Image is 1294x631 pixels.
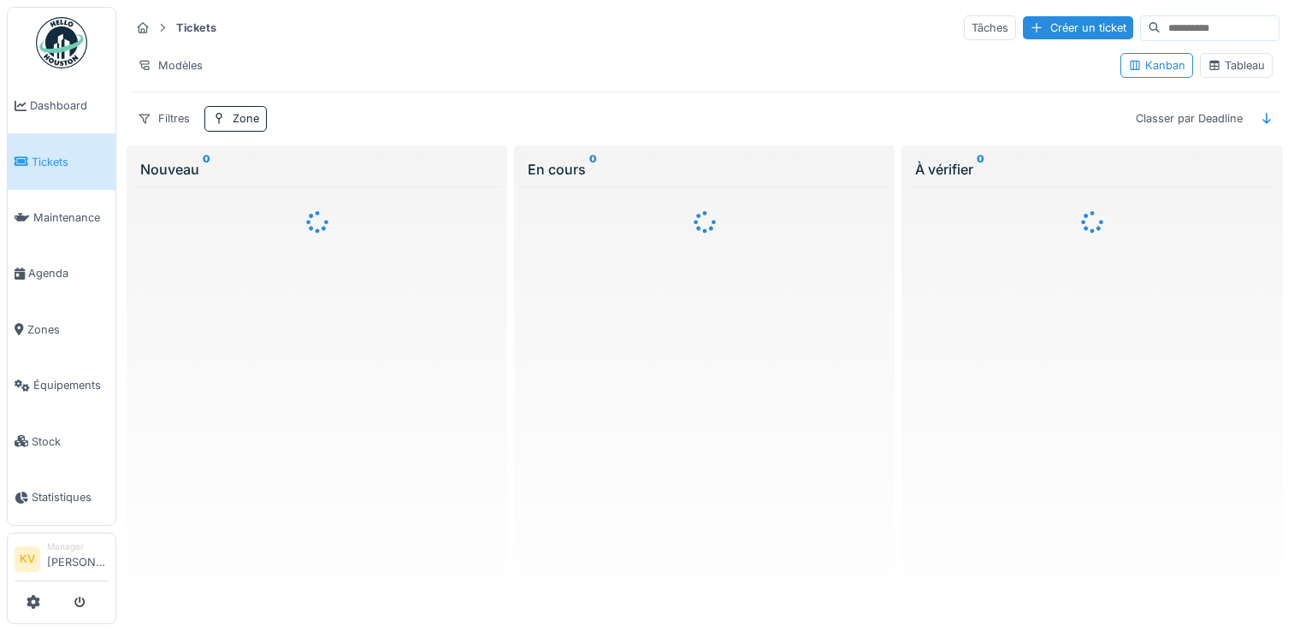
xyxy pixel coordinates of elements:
span: Zones [27,321,109,338]
span: Stock [32,433,109,450]
span: Équipements [33,377,109,393]
a: Agenda [8,245,115,301]
a: Tickets [8,133,115,189]
strong: Tickets [169,20,223,36]
div: Tableau [1208,57,1265,74]
sup: 0 [203,159,210,180]
span: Dashboard [30,97,109,114]
div: À vérifier [915,159,1268,180]
div: Créer un ticket [1023,16,1133,39]
span: Tickets [32,154,109,170]
a: Stock [8,413,115,469]
li: [PERSON_NAME] [47,540,109,577]
div: Nouveau [140,159,493,180]
li: KV [15,546,40,572]
span: Statistiques [32,489,109,505]
a: Statistiques [8,469,115,525]
div: Kanban [1128,57,1185,74]
sup: 0 [589,159,597,180]
a: Dashboard [8,78,115,133]
a: KV Manager[PERSON_NAME] [15,540,109,581]
span: Agenda [28,265,109,281]
span: Maintenance [33,209,109,226]
div: Filtres [130,106,198,131]
div: Classer par Deadline [1128,106,1250,131]
div: Manager [47,540,109,553]
div: En cours [528,159,881,180]
a: Maintenance [8,190,115,245]
div: Tâches [964,15,1016,40]
sup: 0 [977,159,984,180]
img: Badge_color-CXgf-gQk.svg [36,17,87,68]
div: Zone [233,110,259,127]
div: Modèles [130,53,210,78]
a: Équipements [8,357,115,413]
a: Zones [8,302,115,357]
